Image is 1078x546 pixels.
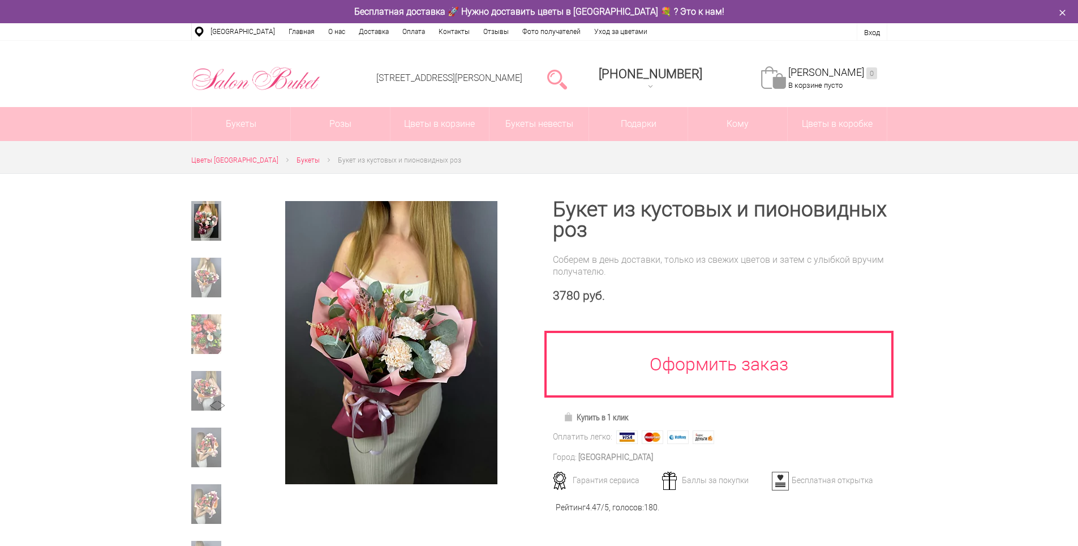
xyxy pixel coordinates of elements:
a: Цветы в коробке [788,107,887,141]
img: Visa [616,430,638,444]
a: Букеты [192,107,291,141]
a: Цветы [GEOGRAPHIC_DATA] [191,155,278,167]
img: Яндекс Деньги [693,430,714,444]
img: Букет из кустовых и пионовидных роз [285,201,497,484]
a: Увеличить [257,201,526,484]
a: Вход [864,28,880,37]
span: Кому [688,107,787,141]
span: 180 [644,503,658,512]
span: [PHONE_NUMBER] [599,67,702,81]
a: Букеты невесты [489,107,589,141]
a: Купить в 1 клик [559,409,634,425]
a: Отзывы [476,23,516,40]
img: MasterCard [642,430,663,444]
div: Оплатить легко: [553,431,612,443]
div: Гарантия сервиса [549,475,660,485]
a: Доставка [352,23,396,40]
a: Главная [282,23,321,40]
span: Букет из кустовых и пионовидных роз [338,156,461,164]
a: [GEOGRAPHIC_DATA] [204,23,282,40]
a: Уход за цветами [587,23,654,40]
img: Купить в 1 клик [564,412,577,421]
a: Оплата [396,23,432,40]
div: Рейтинг /5, голосов: . [556,502,659,514]
ins: 0 [866,67,877,79]
a: [PHONE_NUMBER] [592,63,709,95]
span: Цветы [GEOGRAPHIC_DATA] [191,156,278,164]
h1: Букет из кустовых и пионовидных роз [553,199,887,240]
span: Букеты [297,156,320,164]
div: Баллы за покупки [658,475,770,485]
span: 4.47 [586,503,601,512]
a: [STREET_ADDRESS][PERSON_NAME] [376,72,522,83]
a: Контакты [432,23,476,40]
div: Бесплатная доставка 🚀 Нужно доставить цветы в [GEOGRAPHIC_DATA] 💐 ? Это к нам! [183,6,896,18]
a: Розы [291,107,390,141]
a: Букеты [297,155,320,167]
div: Соберем в день доставки, только из свежих цветов и затем с улыбкой вручим получателю. [553,254,887,278]
div: [GEOGRAPHIC_DATA] [578,451,653,463]
a: Цветы в корзине [390,107,489,141]
a: Подарки [589,107,688,141]
div: Бесплатная открытка [768,475,879,485]
a: О нас [321,23,352,40]
a: Фото получателей [516,23,587,40]
img: Webmoney [667,430,689,444]
a: [PERSON_NAME] [788,66,877,79]
div: Город: [553,451,577,463]
a: Оформить заказ [544,331,894,398]
img: Цветы Нижний Новгород [191,64,321,93]
span: В корзине пусто [788,81,843,89]
div: 3780 руб. [553,289,887,303]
